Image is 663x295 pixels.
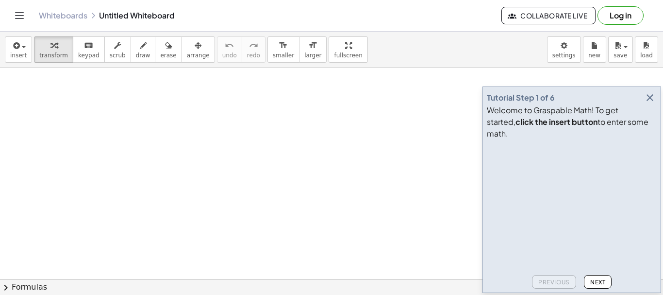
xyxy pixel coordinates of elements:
[104,36,131,63] button: scrub
[222,52,237,59] span: undo
[597,6,644,25] button: Log in
[160,52,176,59] span: erase
[547,36,581,63] button: settings
[12,8,27,23] button: Toggle navigation
[249,40,258,52] i: redo
[334,52,362,59] span: fullscreen
[247,52,260,59] span: redo
[613,52,627,59] span: save
[583,36,606,63] button: new
[225,40,234,52] i: undo
[155,36,182,63] button: erase
[84,40,93,52] i: keyboard
[329,36,367,63] button: fullscreen
[217,36,242,63] button: undoundo
[515,117,597,127] b: click the insert button
[308,40,317,52] i: format_size
[487,104,657,139] div: Welcome to Graspable Math! To get started, to enter some math.
[640,52,653,59] span: load
[487,92,555,104] div: Tutorial Step 1 of 6
[110,52,126,59] span: scrub
[510,11,587,20] span: Collaborate Live
[588,52,600,59] span: new
[304,52,321,59] span: larger
[273,52,294,59] span: smaller
[584,275,612,289] button: Next
[73,36,105,63] button: keyboardkeypad
[10,52,27,59] span: insert
[136,52,150,59] span: draw
[78,52,99,59] span: keypad
[552,52,576,59] span: settings
[635,36,658,63] button: load
[267,36,299,63] button: format_sizesmaller
[501,7,596,24] button: Collaborate Live
[279,40,288,52] i: format_size
[242,36,265,63] button: redoredo
[187,52,210,59] span: arrange
[5,36,32,63] button: insert
[34,36,73,63] button: transform
[182,36,215,63] button: arrange
[299,36,327,63] button: format_sizelarger
[39,11,87,20] a: Whiteboards
[590,278,605,286] span: Next
[608,36,633,63] button: save
[39,52,68,59] span: transform
[131,36,156,63] button: draw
